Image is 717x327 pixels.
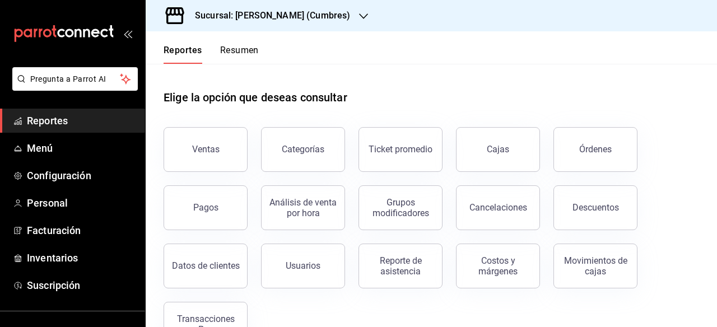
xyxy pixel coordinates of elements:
button: Costos y márgenes [456,244,540,288]
span: Pregunta a Parrot AI [30,73,120,85]
span: Facturación [27,223,136,238]
button: Pregunta a Parrot AI [12,67,138,91]
h3: Sucursal: [PERSON_NAME] (Cumbres) [186,9,350,22]
div: navigation tabs [164,45,259,64]
div: Análisis de venta por hora [268,197,338,218]
button: Resumen [220,45,259,64]
button: Usuarios [261,244,345,288]
div: Ventas [192,144,220,155]
button: Reportes [164,45,202,64]
button: Órdenes [553,127,637,172]
div: Costos y márgenes [463,255,533,277]
div: Grupos modificadores [366,197,435,218]
button: Categorías [261,127,345,172]
div: Movimientos de cajas [561,255,630,277]
button: open_drawer_menu [123,29,132,38]
button: Movimientos de cajas [553,244,637,288]
button: Reporte de asistencia [358,244,443,288]
a: Cajas [456,127,540,172]
button: Análisis de venta por hora [261,185,345,230]
div: Cajas [487,143,510,156]
span: Configuración [27,168,136,183]
span: Reportes [27,113,136,128]
span: Suscripción [27,278,136,293]
button: Descuentos [553,185,637,230]
button: Grupos modificadores [358,185,443,230]
span: Inventarios [27,250,136,265]
div: Cancelaciones [469,202,527,213]
button: Ventas [164,127,248,172]
div: Datos de clientes [172,260,240,271]
button: Datos de clientes [164,244,248,288]
h1: Elige la opción que deseas consultar [164,89,347,106]
div: Usuarios [286,260,320,271]
div: Pagos [193,202,218,213]
div: Órdenes [579,144,612,155]
button: Ticket promedio [358,127,443,172]
div: Descuentos [572,202,619,213]
button: Cancelaciones [456,185,540,230]
button: Pagos [164,185,248,230]
div: Ticket promedio [369,144,432,155]
div: Categorías [282,144,324,155]
span: Personal [27,195,136,211]
div: Reporte de asistencia [366,255,435,277]
a: Pregunta a Parrot AI [8,81,138,93]
span: Menú [27,141,136,156]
